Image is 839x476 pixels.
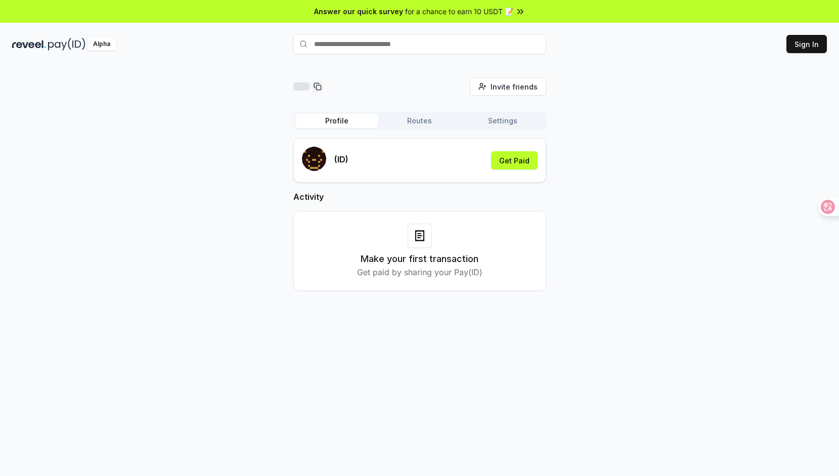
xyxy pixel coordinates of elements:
span: Answer our quick survey [314,6,403,17]
p: (ID) [334,153,348,165]
div: Alpha [87,38,116,51]
button: Profile [295,114,378,128]
p: Get paid by sharing your Pay(ID) [357,266,482,278]
span: Invite friends [491,81,538,92]
h2: Activity [293,191,546,203]
span: for a chance to earn 10 USDT 📝 [405,6,513,17]
img: reveel_dark [12,38,46,51]
h3: Make your first transaction [361,252,478,266]
button: Invite friends [470,77,546,96]
button: Settings [461,114,544,128]
button: Routes [378,114,461,128]
button: Sign In [786,35,827,53]
button: Get Paid [491,151,538,169]
img: pay_id [48,38,85,51]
